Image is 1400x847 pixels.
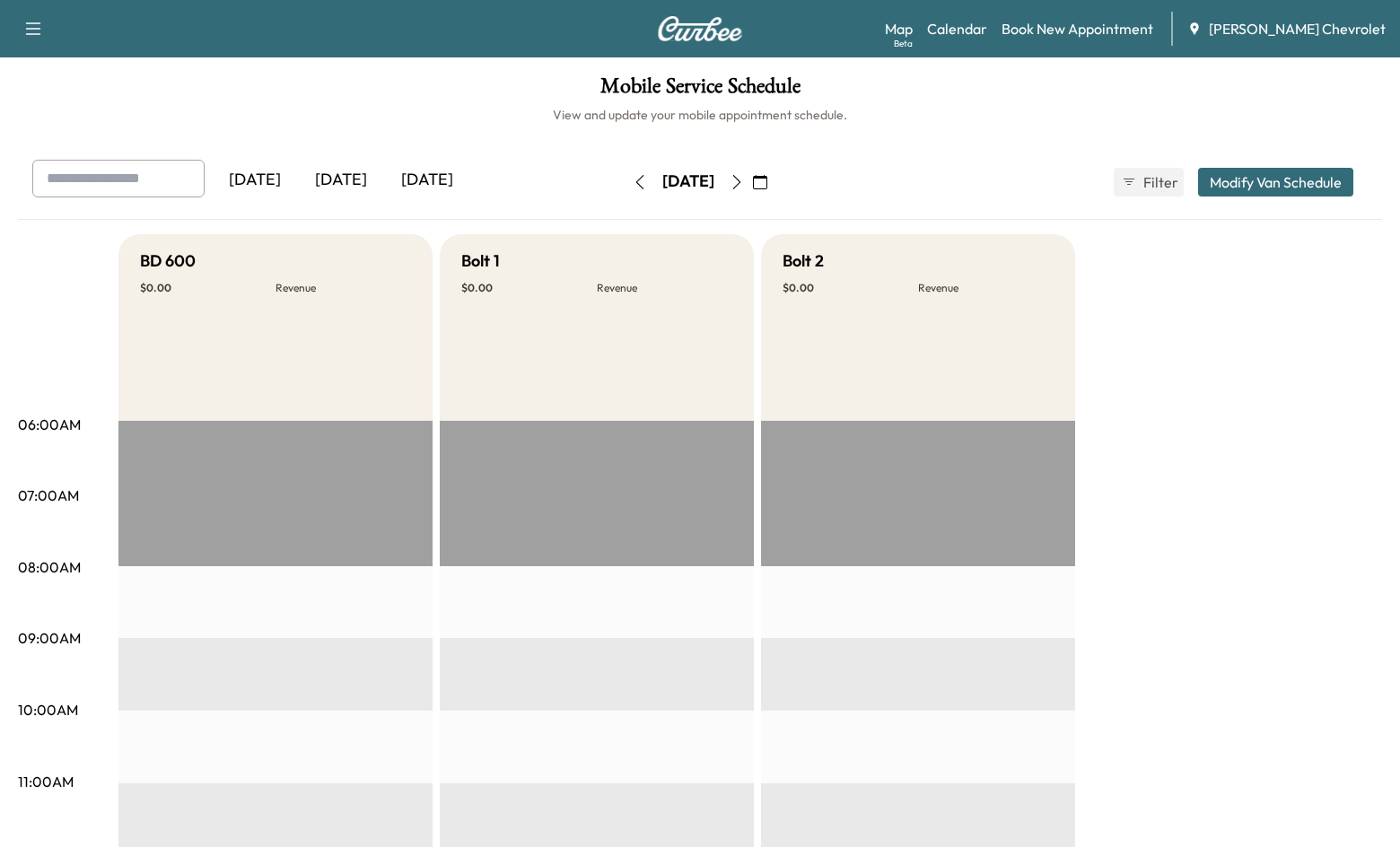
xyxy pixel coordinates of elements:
[1209,18,1386,39] span: [PERSON_NAME] Chevrolet
[18,771,74,792] p: 11:00AM
[140,281,276,295] p: $ 0.00
[18,75,1382,106] h1: Mobile Service Schedule
[1198,168,1353,196] button: Modify Van Schedule
[597,281,732,295] p: Revenue
[18,485,79,506] p: 07:00AM
[918,281,1054,295] p: Revenue
[384,160,470,201] div: [DATE]
[18,627,81,649] p: 09:00AM
[212,160,298,201] div: [DATE]
[18,556,81,578] p: 08:00AM
[927,18,987,39] a: Calendar
[783,281,918,295] p: $ 0.00
[783,249,824,274] h5: Bolt 2
[894,37,913,50] div: Beta
[662,170,714,193] div: [DATE]
[18,106,1382,124] h6: View and update your mobile appointment schedule.
[298,160,384,201] div: [DATE]
[18,699,78,720] p: 10:00AM
[276,281,411,295] p: Revenue
[1143,171,1176,193] span: Filter
[140,249,196,274] h5: BD 600
[1002,18,1153,39] a: Book New Appointment
[461,281,597,295] p: $ 0.00
[1114,168,1184,196] button: Filter
[657,16,743,41] img: Curbee Logo
[18,414,81,435] p: 06:00AM
[885,18,913,39] a: MapBeta
[461,249,500,274] h5: Bolt 1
